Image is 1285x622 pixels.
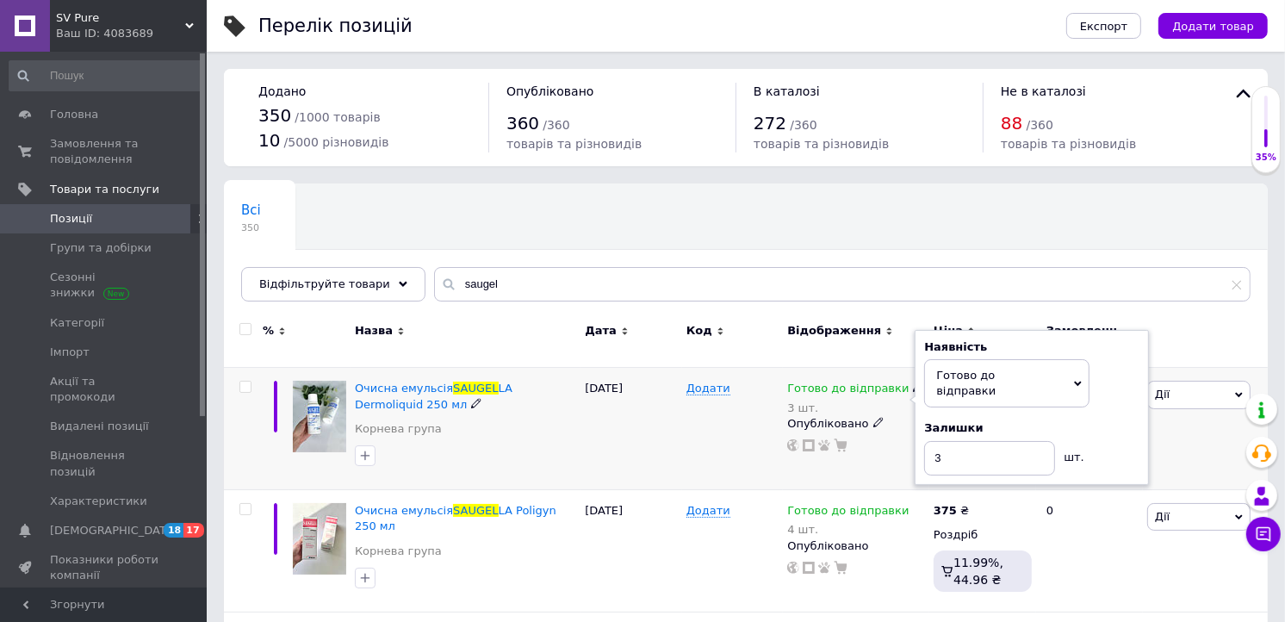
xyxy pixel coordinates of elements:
[263,323,274,339] span: %
[543,118,569,132] span: / 360
[258,130,280,151] span: 10
[355,382,512,410] span: LA Dermoliquid 250 мл
[953,556,1003,587] span: 11.99%, 44.96 ₴
[506,137,642,151] span: товарів та різновидів
[686,382,730,395] span: Додати
[1001,137,1136,151] span: товарів та різновидів
[585,323,617,339] span: Дата
[241,221,261,234] span: 350
[1066,13,1142,39] button: Експорт
[355,504,453,517] span: Очисна емульсія
[754,113,786,134] span: 272
[924,420,1139,436] div: Залишки
[934,527,1032,543] div: Роздріб
[1246,517,1281,551] button: Чат з покупцем
[787,382,909,400] span: Готово до відправки
[1036,490,1143,613] div: 0
[50,270,159,301] span: Сезонні знижки
[164,523,183,538] span: 18
[934,323,963,339] span: Ціна
[258,105,291,126] span: 350
[686,504,730,518] span: Додати
[1158,13,1268,39] button: Додати товар
[50,494,147,509] span: Характеристики
[241,202,261,218] span: Всі
[787,416,925,432] div: Опубліковано
[355,382,453,395] span: Очисна емульсія
[754,84,820,98] span: В каталозі
[787,538,925,554] div: Опубліковано
[934,503,969,519] div: ₴
[50,419,149,434] span: Видалені позиції
[934,504,957,517] b: 375
[924,339,1139,355] div: Наявність
[50,374,159,405] span: Акції та промокоди
[453,504,498,517] span: SAUGEL
[787,523,909,536] div: 4 шт.
[1001,84,1086,98] span: Не в каталозі
[295,110,380,124] span: / 1000 товарів
[50,211,92,227] span: Позиції
[1080,20,1128,33] span: Експорт
[50,107,98,122] span: Головна
[258,17,413,35] div: Перелік позицій
[1172,20,1254,33] span: Додати товар
[9,60,203,91] input: Пошук
[787,323,881,339] span: Відображення
[936,369,996,397] span: Готово до відправки
[56,10,185,26] span: SV Pure
[787,504,909,522] span: Готово до відправки
[787,401,924,414] div: 3 шт.
[259,277,390,290] span: Відфільтруйте товари
[355,421,442,437] a: Корнева група
[790,118,816,132] span: / 360
[293,503,346,575] img: Очищающая эмульсия SAUGELLA Poligyn 250 мл
[56,26,207,41] div: Ваш ID: 4083689
[1155,510,1170,523] span: Дії
[355,504,556,532] a: Очисна емульсіяSAUGELLA Poligyn 250 мл
[355,544,442,559] a: Корнева група
[50,523,177,538] span: [DEMOGRAPHIC_DATA]
[183,523,203,538] span: 17
[50,345,90,360] span: Імпорт
[506,84,594,98] span: Опубліковано
[434,267,1251,302] input: Пошук по назві позиції, артикулу і пошуковим запитам
[1055,441,1089,465] div: шт.
[50,552,159,583] span: Показники роботи компанії
[580,368,682,490] div: [DATE]
[686,323,712,339] span: Код
[1001,113,1022,134] span: 88
[50,136,159,167] span: Замовлення та повідомлення
[1046,323,1120,354] span: Замовлення
[1027,118,1053,132] span: / 360
[293,381,346,452] img: Очищающая эмульсия SAUGELLA Dermoliquid 250 мл
[50,240,152,256] span: Групи та добірки
[580,490,682,613] div: [DATE]
[1155,388,1170,401] span: Дії
[754,137,889,151] span: товарів та різновидів
[258,84,306,98] span: Додано
[506,113,539,134] span: 360
[50,315,104,331] span: Категорії
[1252,152,1280,164] div: 35%
[50,448,159,479] span: Відновлення позицій
[284,135,389,149] span: / 5000 різновидів
[50,182,159,197] span: Товари та послуги
[453,382,498,395] span: SAUGEL
[355,382,512,410] a: Очисна емульсіяSAUGELLA Dermoliquid 250 мл
[355,323,393,339] span: Назва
